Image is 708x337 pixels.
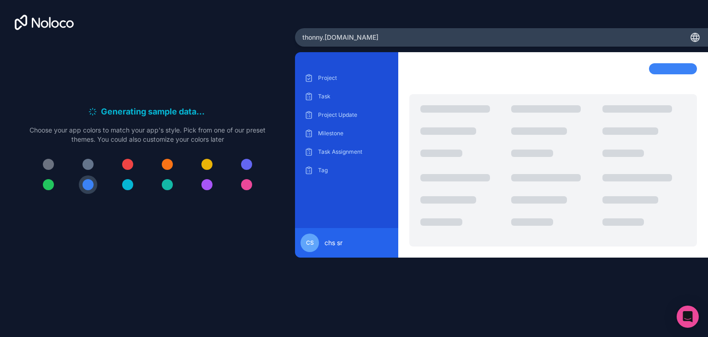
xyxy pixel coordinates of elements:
div: scrollable content [302,71,391,221]
p: Project Update [318,111,389,119]
div: Open Intercom Messenger [677,306,699,328]
span: cs [306,239,314,247]
p: Tag [318,167,389,174]
p: Project [318,74,389,82]
span: thonny .[DOMAIN_NAME] [302,33,378,42]
h6: Generating sample data [101,105,207,118]
p: Milestone [318,130,389,137]
span: chs sr [324,238,342,247]
p: Choose your app colors to match your app's style. Pick from one of our preset themes. You could a... [29,126,265,144]
p: Task Assignment [318,148,389,156]
p: Task [318,93,389,100]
